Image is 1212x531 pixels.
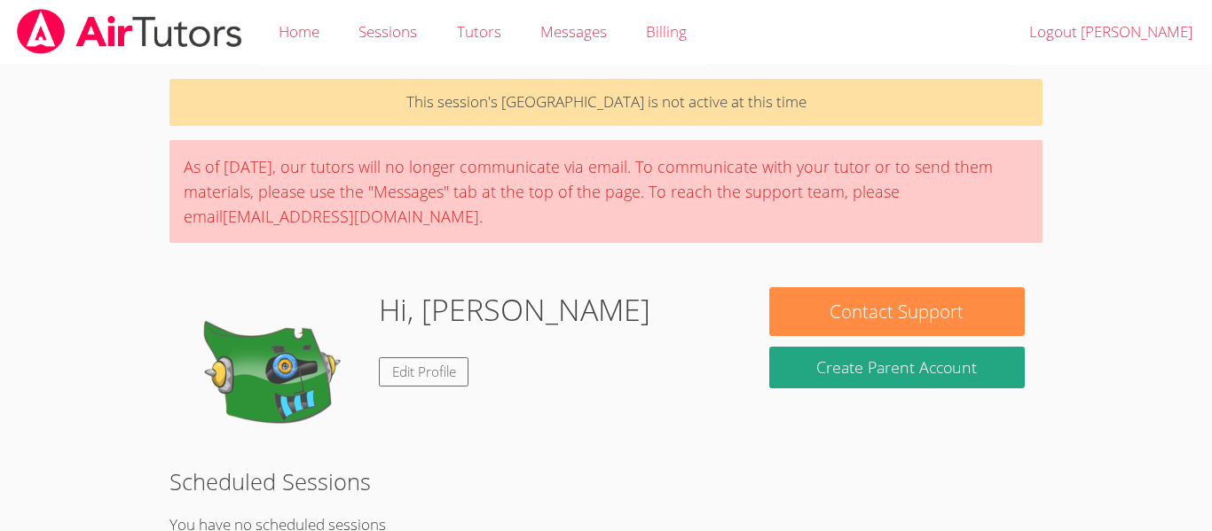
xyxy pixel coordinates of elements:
[379,357,469,387] a: Edit Profile
[169,140,1043,243] div: As of [DATE], our tutors will no longer communicate via email. To communicate with your tutor or ...
[769,347,1025,388] button: Create Parent Account
[379,287,650,332] h1: Hi, [PERSON_NAME]
[187,287,365,465] img: default.png
[15,9,244,54] img: airtutors_banner-c4298cdbf04f3fff15de1276eac7730deb9818008684d7c2e4769d2f7ddbe033.png
[169,79,1043,126] p: This session's [GEOGRAPHIC_DATA] is not active at this time
[769,287,1025,336] button: Contact Support
[540,21,607,42] span: Messages
[169,465,1043,498] h2: Scheduled Sessions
